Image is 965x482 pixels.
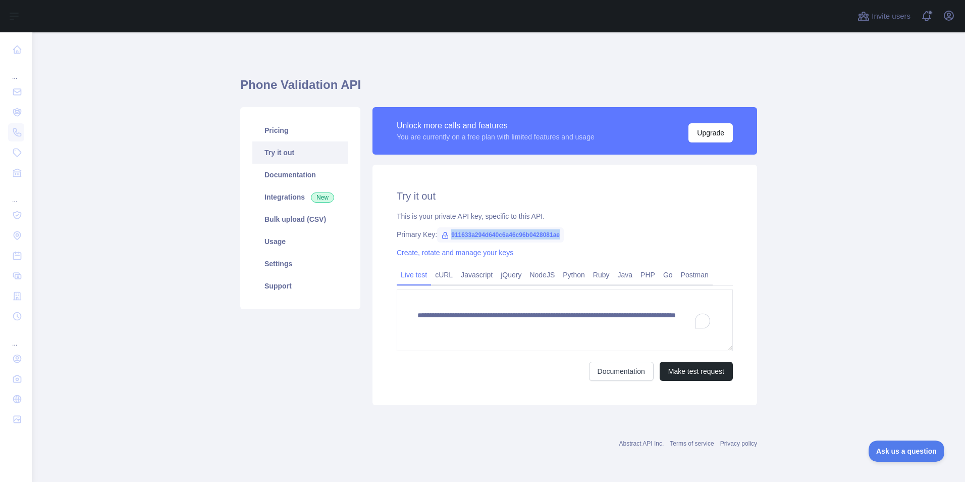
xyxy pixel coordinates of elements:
[397,189,733,203] h2: Try it out
[397,267,431,283] a: Live test
[397,249,513,257] a: Create, rotate and manage your keys
[670,440,714,447] a: Terms of service
[872,11,910,22] span: Invite users
[636,267,659,283] a: PHP
[688,123,733,142] button: Upgrade
[252,253,348,275] a: Settings
[397,120,595,132] div: Unlock more calls and features
[252,119,348,141] a: Pricing
[677,267,713,283] a: Postman
[8,61,24,81] div: ...
[252,208,348,230] a: Bulk upload (CSV)
[589,362,654,381] a: Documentation
[252,141,348,164] a: Try it out
[720,440,757,447] a: Privacy policy
[589,267,614,283] a: Ruby
[855,8,913,24] button: Invite users
[457,267,497,283] a: Javascript
[8,327,24,348] div: ...
[252,230,348,253] a: Usage
[437,227,564,243] span: 911633a294d640c6a46c96b0428081ae
[559,267,589,283] a: Python
[660,362,733,381] button: Make test request
[252,275,348,297] a: Support
[397,132,595,142] div: You are currently on a free plan with limited features and usage
[397,290,733,351] textarea: To enrich screen reader interactions, please activate Accessibility in Grammarly extension settings
[497,267,525,283] a: jQuery
[525,267,559,283] a: NodeJS
[397,229,733,239] div: Primary Key:
[8,184,24,204] div: ...
[252,164,348,186] a: Documentation
[659,267,677,283] a: Go
[252,186,348,208] a: Integrations New
[397,211,733,221] div: This is your private API key, specific to this API.
[614,267,637,283] a: Java
[311,192,334,203] span: New
[619,440,664,447] a: Abstract API Inc.
[240,77,757,101] h1: Phone Validation API
[431,267,457,283] a: cURL
[869,441,945,462] iframe: Toggle Customer Support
